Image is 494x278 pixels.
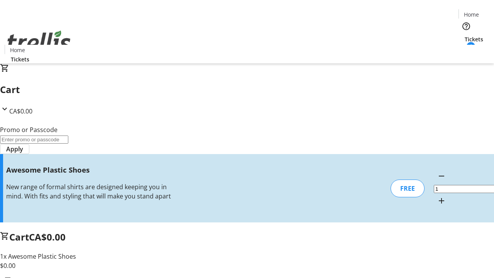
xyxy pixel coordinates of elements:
span: Home [464,10,479,19]
img: Orient E2E Organization e46J6YHH52's Logo [5,22,73,61]
div: FREE [391,180,425,197]
span: Tickets [11,55,29,63]
a: Tickets [5,55,36,63]
a: Tickets [458,35,489,43]
a: Home [5,46,30,54]
button: Decrement by one [434,168,449,184]
span: Apply [6,144,23,154]
a: Home [459,10,484,19]
button: Increment by one [434,193,449,208]
button: Cart [458,43,474,59]
span: CA$0.00 [9,107,32,115]
span: CA$0.00 [29,231,66,243]
span: Tickets [465,35,483,43]
div: New range of formal shirts are designed keeping you in mind. With fits and styling that will make... [6,182,175,201]
button: Help [458,19,474,34]
span: Home [10,46,25,54]
h3: Awesome Plastic Shoes [6,164,175,175]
